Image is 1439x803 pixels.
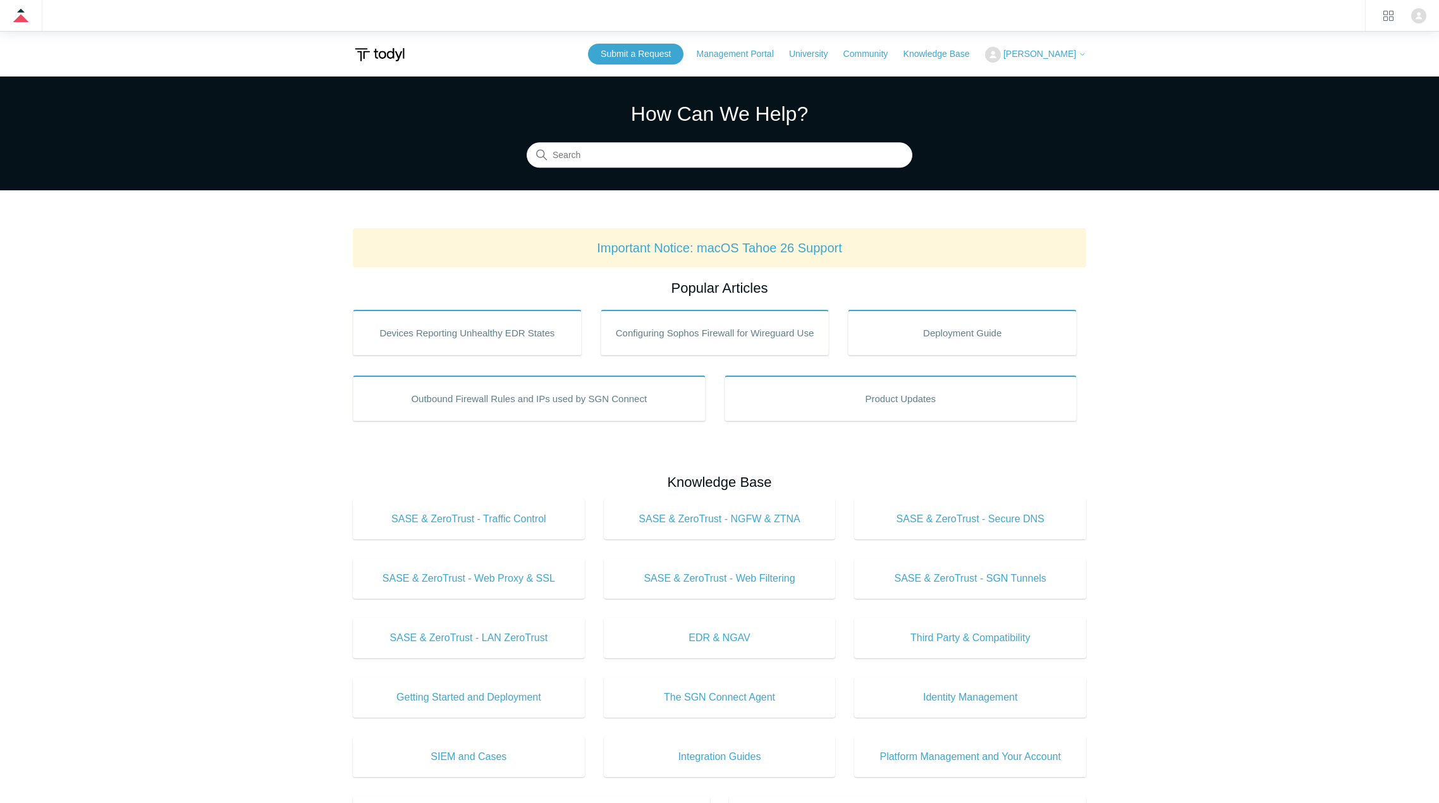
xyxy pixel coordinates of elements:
[588,44,683,64] a: Submit a Request
[623,512,817,527] span: SASE & ZeroTrust - NGFW & ZTNA
[854,677,1086,718] a: Identity Management
[372,690,566,705] span: Getting Started and Deployment
[604,558,836,599] a: SASE & ZeroTrust - Web Filtering
[903,47,983,61] a: Knowledge Base
[1411,8,1426,23] zd-hc-trigger: Click your profile icon to open the profile menu
[854,618,1086,658] a: Third Party & Compatibility
[604,499,836,539] a: SASE & ZeroTrust - NGFW & ZTNA
[623,690,817,705] span: The SGN Connect Agent
[372,512,566,527] span: SASE & ZeroTrust - Traffic Control
[353,737,585,777] a: SIEM and Cases
[372,749,566,764] span: SIEM and Cases
[848,310,1077,355] a: Deployment Guide
[1411,8,1426,23] img: user avatar
[1003,49,1076,59] span: [PERSON_NAME]
[623,749,817,764] span: Integration Guides
[873,690,1067,705] span: Identity Management
[854,558,1086,599] a: SASE & ZeroTrust - SGN Tunnels
[353,558,585,599] a: SASE & ZeroTrust - Web Proxy & SSL
[353,499,585,539] a: SASE & ZeroTrust - Traffic Control
[353,472,1086,493] h2: Knowledge Base
[353,376,706,421] a: Outbound Firewall Rules and IPs used by SGN Connect
[372,571,566,586] span: SASE & ZeroTrust - Web Proxy & SSL
[873,630,1067,646] span: Third Party & Compatibility
[527,99,912,129] h1: How Can We Help?
[353,278,1086,298] h2: Popular Articles
[372,630,566,646] span: SASE & ZeroTrust - LAN ZeroTrust
[873,512,1067,527] span: SASE & ZeroTrust - Secure DNS
[873,571,1067,586] span: SASE & ZeroTrust - SGN Tunnels
[604,737,836,777] a: Integration Guides
[985,47,1086,63] button: [PERSON_NAME]
[854,737,1086,777] a: Platform Management and Your Account
[597,241,842,255] a: Important Notice: macOS Tahoe 26 Support
[873,749,1067,764] span: Platform Management and Your Account
[601,310,830,355] a: Configuring Sophos Firewall for Wireguard Use
[697,47,787,61] a: Management Portal
[854,499,1086,539] a: SASE & ZeroTrust - Secure DNS
[527,143,912,168] input: Search
[789,47,840,61] a: University
[623,630,817,646] span: EDR & NGAV
[353,677,585,718] a: Getting Started and Deployment
[623,571,817,586] span: SASE & ZeroTrust - Web Filtering
[353,43,407,66] img: Todyl Support Center Help Center home page
[843,47,901,61] a: Community
[353,310,582,355] a: Devices Reporting Unhealthy EDR States
[353,618,585,658] a: SASE & ZeroTrust - LAN ZeroTrust
[604,677,836,718] a: The SGN Connect Agent
[725,376,1077,421] a: Product Updates
[604,618,836,658] a: EDR & NGAV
